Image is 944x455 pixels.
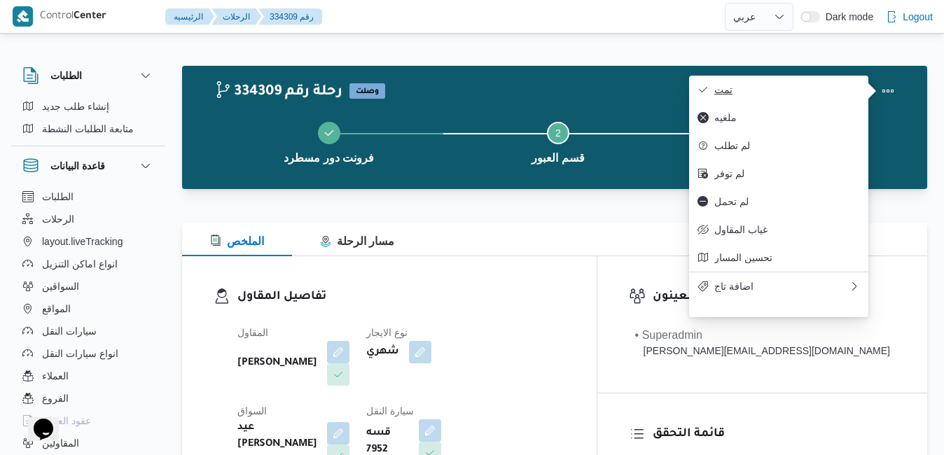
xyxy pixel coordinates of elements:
[17,409,160,432] button: عقود العملاء
[689,160,868,188] button: لم توفر
[17,342,160,365] button: انواع سيارات النقل
[689,244,868,272] button: تحسين المسار
[211,8,261,25] button: الرحلات
[42,211,74,227] span: الرحلات
[689,132,868,160] button: لم تطلب
[320,235,394,247] span: مسار الرحلة
[42,300,71,317] span: المواقع
[555,127,561,139] span: 2
[714,168,860,179] span: لم توفر
[689,272,868,300] button: اضافة تاج
[714,224,860,235] span: غياب المقاول
[17,297,160,320] button: المواقع
[17,95,160,118] button: إنشاء طلب جديد
[11,95,165,146] div: الطلبات
[42,412,91,429] span: عقود العملاء
[714,84,860,95] span: تمت
[653,425,896,444] h3: قائمة التحقق
[366,344,399,360] b: شهري
[42,255,118,272] span: انواع اماكن التنزيل
[237,327,268,338] span: المقاول
[635,327,890,344] div: • Superadmin
[17,387,160,409] button: الفروع
[42,278,79,295] span: السواقين
[17,230,160,253] button: layout.liveTracking
[13,6,33,27] img: X8yXhbKr1z7QwAAAABJRU5ErkJggg==
[17,275,160,297] button: السواقين
[349,83,385,99] span: وصلت
[653,288,896,307] h3: المعينون
[22,67,154,84] button: الطلبات
[443,105,672,178] button: قسم العبور
[14,399,59,441] iframe: chat widget
[17,185,160,208] button: الطلبات
[714,252,860,263] span: تحسين المسار
[635,344,890,358] div: [PERSON_NAME][EMAIL_ADDRESS][DOMAIN_NAME]
[356,87,379,96] b: وصلت
[258,8,322,25] button: 334309 رقم
[874,77,902,105] button: Actions
[532,150,584,167] span: قسم العبور
[237,288,565,307] h3: تفاصيل المقاول
[689,76,868,104] button: تمت
[237,405,267,416] span: السواق
[689,216,868,244] button: غياب المقاول
[17,118,160,140] button: متابعة الطلبات النشطة
[42,188,74,205] span: الطلبات
[42,345,118,362] span: انواع سيارات النقل
[42,323,97,339] span: سيارات النقل
[880,3,938,31] button: Logout
[214,83,342,101] h2: 334309 رحلة رقم
[366,405,414,416] span: سيارة النقل
[689,104,868,132] button: ملغيه
[74,11,106,22] b: Center
[17,432,160,454] button: المقاولين
[42,233,123,250] span: layout.liveTracking
[17,253,160,275] button: انواع اماكن التنزيل
[22,157,154,174] button: قاعدة البيانات
[673,105,902,178] button: فرونت دور مسطرد
[214,105,443,178] button: فرونت دور مسطرد
[42,435,79,451] span: المقاولين
[210,235,264,247] span: الملخص
[366,327,408,338] span: نوع الايجار
[42,98,109,115] span: إنشاء طلب جديد
[714,196,860,207] span: لم تحمل
[714,112,860,123] span: ملغيه
[17,208,160,230] button: الرحلات
[42,120,134,137] span: متابعة الطلبات النشطة
[635,327,890,358] span: • Superadmin mohamed.nabil@illa.com.eg
[237,355,317,372] b: [PERSON_NAME]
[689,188,868,216] button: لم تحمل
[42,367,69,384] span: العملاء
[17,320,160,342] button: سيارات النقل
[42,390,69,407] span: الفروع
[903,8,933,25] span: Logout
[284,150,374,167] span: فرونت دور مسطرد
[165,8,214,25] button: الرئيسيه
[714,140,860,151] span: لم تطلب
[820,11,873,22] span: Dark mode
[50,157,105,174] h3: قاعدة البيانات
[17,365,160,387] button: العملاء
[50,67,82,84] h3: الطلبات
[324,127,335,139] svg: Step 1 is complete
[714,281,849,292] span: اضافة تاج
